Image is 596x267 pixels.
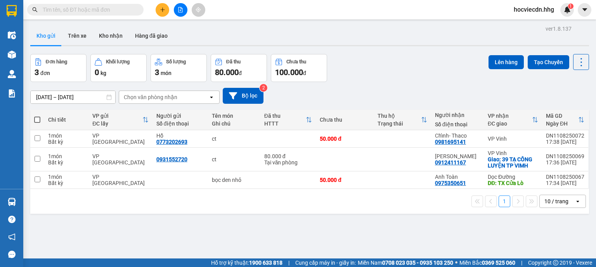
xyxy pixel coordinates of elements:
span: 1 [569,3,572,9]
span: kg [100,70,106,76]
div: Tên món [212,113,256,119]
div: 1 món [48,174,85,180]
div: Hổ [156,133,204,139]
div: DN1108250069 [546,153,584,159]
div: Khối lượng [106,59,130,65]
button: Kho nhận [93,26,129,45]
div: Đã thu [264,113,306,119]
span: | [288,258,289,267]
div: Trạng thái [378,120,421,127]
div: Người gửi [156,113,204,119]
div: 50.000 đ [320,136,369,142]
strong: 1900 633 818 [249,260,282,266]
svg: open [575,198,581,204]
div: 10 / trang [544,197,568,205]
th: Toggle SortBy [374,110,431,130]
button: Kho gửi [30,26,62,45]
div: Ngày ĐH [546,120,578,127]
div: Chi tiết [48,117,85,123]
div: VP [GEOGRAPHIC_DATA] [92,153,149,166]
div: VP Vinh [488,150,538,156]
div: ver 1.8.137 [546,24,572,33]
div: DN1108250072 [546,133,584,139]
div: Số lượng [166,59,186,65]
svg: open [208,94,215,100]
input: Select a date range. [31,91,115,103]
span: | [521,258,522,267]
div: Tại văn phòng [264,159,312,166]
span: Hỗ trợ kỹ thuật: [211,258,282,267]
sup: 1 [568,3,573,9]
div: Chọn văn phòng nhận [124,93,177,101]
span: file-add [178,7,183,12]
div: Người nhận [435,112,480,118]
span: plus [160,7,165,12]
div: Nguyễn Thị Hoa [435,153,480,159]
div: 0975350651 [435,180,466,186]
button: Số lượng3món [151,54,207,82]
button: Hàng đã giao [129,26,174,45]
span: hocviecdn.hhg [508,5,560,14]
button: Lên hàng [489,55,524,69]
button: Trên xe [62,26,93,45]
div: Bất kỳ [48,139,85,145]
div: 17:36 [DATE] [546,159,584,166]
img: warehouse-icon [8,198,16,206]
img: warehouse-icon [8,31,16,39]
button: Chưa thu100.000đ [271,54,327,82]
span: ⚪️ [455,261,457,264]
span: 80.000 [215,68,239,77]
div: 1 món [48,153,85,159]
div: DĐ: TX Cửa Lò [488,180,538,186]
img: warehouse-icon [8,70,16,78]
span: question-circle [8,216,16,223]
span: aim [196,7,201,12]
button: plus [156,3,169,17]
img: solution-icon [8,89,16,98]
span: Miền Bắc [459,258,515,267]
div: HTTT [264,120,306,127]
img: icon-new-feature [564,6,571,13]
div: ĐC lấy [92,120,142,127]
div: 50.000 đ [320,177,369,183]
img: logo-vxr [7,5,17,17]
div: Thu hộ [378,113,421,119]
th: Toggle SortBy [88,110,152,130]
div: Chỉnh- Thaco [435,133,480,139]
div: VP [GEOGRAPHIC_DATA] [92,133,149,145]
div: Mã GD [546,113,578,119]
span: đơn [40,70,50,76]
th: Toggle SortBy [484,110,542,130]
span: copyright [553,260,558,265]
div: Chưa thu [286,59,306,65]
div: 80.000 đ [264,153,312,159]
strong: 0708 023 035 - 0935 103 250 [382,260,453,266]
div: DN1108250067 [546,174,584,180]
div: 0981695141 [435,139,466,145]
th: Toggle SortBy [260,110,316,130]
div: Số điện thoại [435,121,480,127]
span: notification [8,233,16,241]
img: warehouse-icon [8,51,16,59]
th: Toggle SortBy [542,110,588,130]
button: caret-down [578,3,591,17]
div: Dọc Đường [488,174,538,180]
div: VP Vinh [488,136,538,142]
div: ct [212,156,256,162]
button: Đã thu80.000đ [211,54,267,82]
input: Tìm tên, số ĐT hoặc mã đơn [43,5,134,14]
div: Đã thu [226,59,241,65]
div: 17:38 [DATE] [546,139,584,145]
span: message [8,251,16,258]
div: Số điện thoại [156,120,204,127]
span: search [32,7,38,12]
button: 1 [499,195,510,207]
span: caret-down [581,6,588,13]
strong: 0369 525 060 [482,260,515,266]
button: Đơn hàng3đơn [30,54,87,82]
div: 0912411167 [435,159,466,166]
span: Cung cấp máy in - giấy in: [295,258,356,267]
div: VP [GEOGRAPHIC_DATA] [92,174,149,186]
div: ct [212,136,256,142]
span: đ [303,70,306,76]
